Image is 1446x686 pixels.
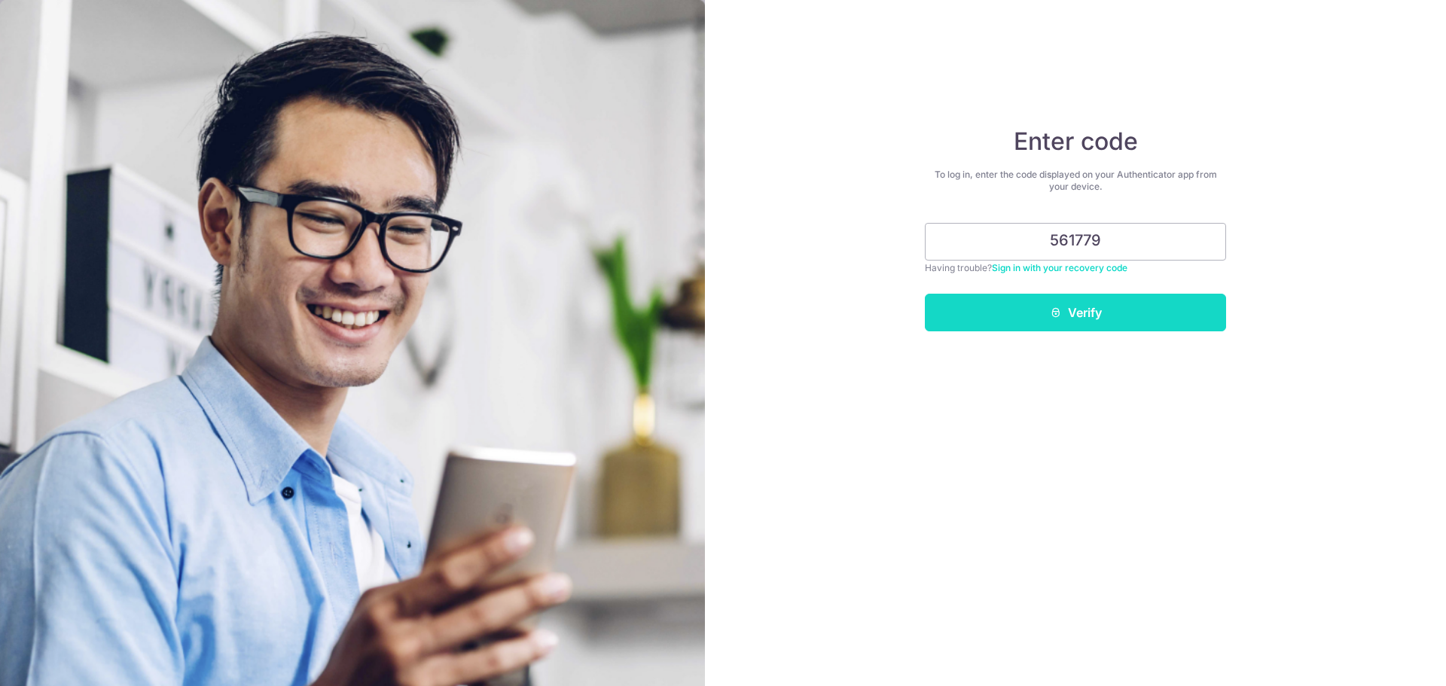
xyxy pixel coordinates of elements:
div: To log in, enter the code displayed on your Authenticator app from your device. [925,169,1226,193]
button: Verify [925,294,1226,331]
div: Having trouble? [925,261,1226,276]
input: Enter 6 digit code [925,223,1226,261]
a: Sign in with your recovery code [992,262,1127,273]
h4: Enter code [925,127,1226,157]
